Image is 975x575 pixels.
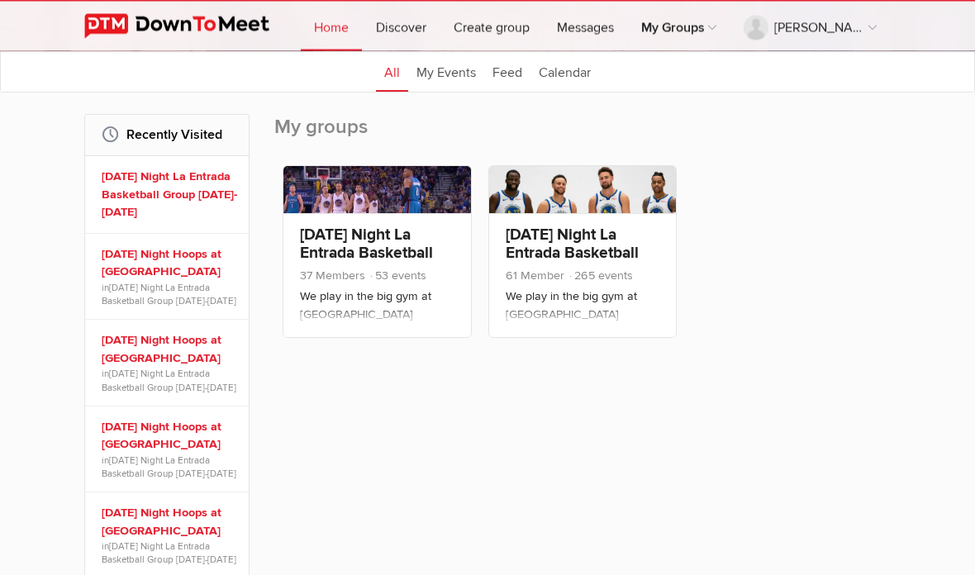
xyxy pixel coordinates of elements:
[102,454,237,481] span: in
[274,115,891,158] h2: My groups
[300,269,365,283] span: 37 Members
[484,51,530,93] a: Feed
[102,368,236,393] a: [DATE] Night La Entrada Basketball Group [DATE]-[DATE]
[408,51,484,93] a: My Events
[102,541,236,566] a: [DATE] Night La Entrada Basketball Group [DATE]-[DATE]
[102,419,237,454] a: [DATE] Night Hoops at [GEOGRAPHIC_DATA]
[102,455,236,480] a: [DATE] Night La Entrada Basketball Group [DATE]-[DATE]
[363,2,440,51] a: Discover
[568,269,633,283] span: 265 events
[300,226,449,282] a: [DATE] Night La Entrada Basketball Group (Spring 2022)
[102,169,237,222] a: [DATE] Night La Entrada Basketball Group [DATE]-[DATE]
[506,288,660,371] p: We play in the big gym at [GEOGRAPHIC_DATA] ([STREET_ADDRESS][PERSON_NAME]) at 8:30p-10:00p. Plea...
[628,2,730,51] a: My Groups
[102,540,237,567] span: in
[102,368,237,394] span: in
[530,51,599,93] a: Calendar
[102,283,236,307] a: [DATE] Night La Entrada Basketball Group [DATE]-[DATE]
[102,116,232,155] h2: Recently Visited
[102,246,237,282] a: [DATE] Night Hoops at [GEOGRAPHIC_DATA]
[544,2,627,51] a: Messages
[102,505,237,540] a: [DATE] Night Hoops at [GEOGRAPHIC_DATA]
[440,2,543,51] a: Create group
[506,269,564,283] span: 61 Member
[369,269,426,283] span: 53 events
[102,332,237,368] a: [DATE] Night Hoops at [GEOGRAPHIC_DATA]
[300,288,454,371] p: We play in the big gym at [GEOGRAPHIC_DATA] ([STREET_ADDRESS][PERSON_NAME]) at 8:30p-10:00p. Plea...
[376,51,408,93] a: All
[730,2,890,51] a: [PERSON_NAME]
[84,14,295,39] img: DownToMeet
[301,2,362,51] a: Home
[102,282,237,308] span: in
[506,226,654,282] a: [DATE] Night La Entrada Basketball Group [DATE]-[DATE]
